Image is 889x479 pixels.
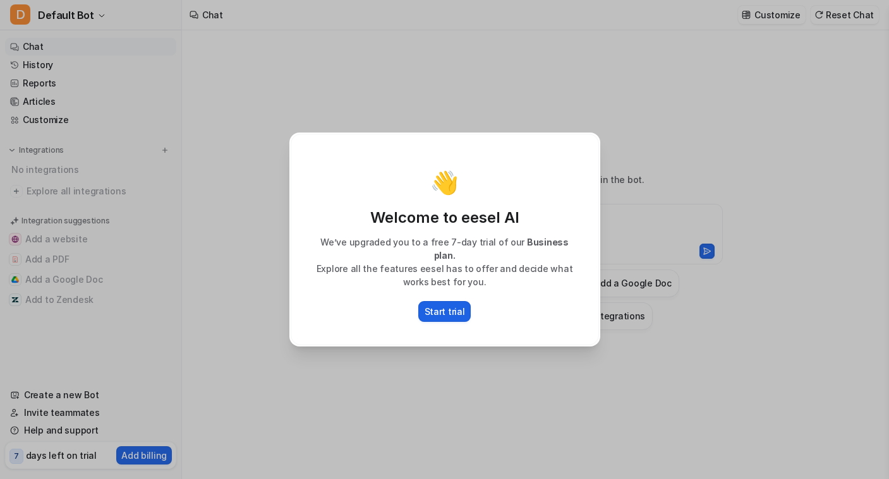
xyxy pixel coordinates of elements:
p: 👋 [430,170,459,195]
p: We’ve upgraded you to a free 7-day trial of our [304,235,586,262]
p: Welcome to eesel AI [304,208,586,228]
button: Start trial [418,301,471,322]
p: Explore all the features eesel has to offer and decide what works best for you. [304,262,586,288]
p: Start trial [425,305,465,318]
